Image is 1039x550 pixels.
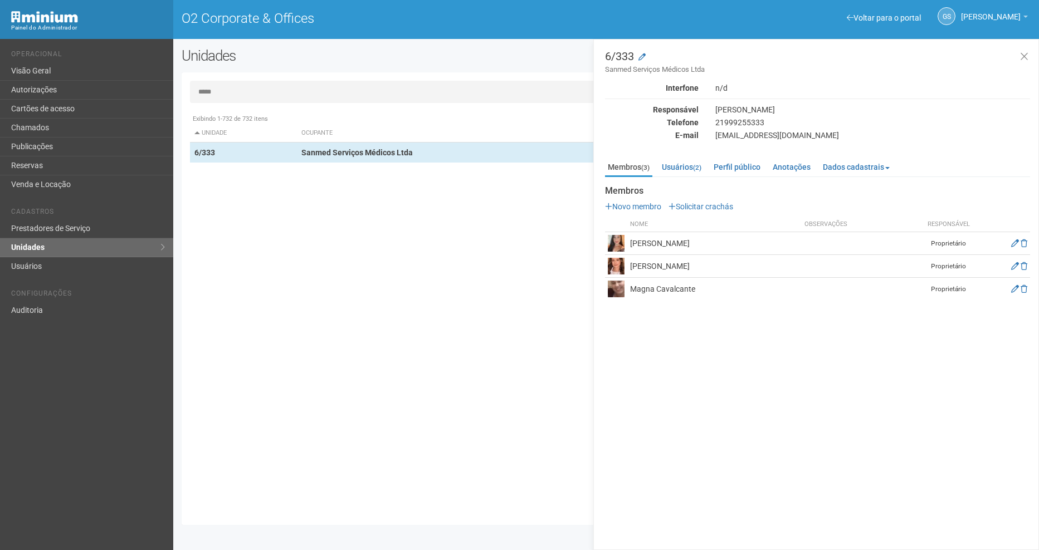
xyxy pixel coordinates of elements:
td: Proprietário [921,278,977,301]
img: user.png [608,258,625,274]
a: Excluir membro [1021,262,1027,271]
div: Responsável [597,105,707,115]
img: user.png [608,281,625,297]
a: Perfil público [711,159,763,175]
div: 21999255333 [707,117,1038,127]
th: Observações [802,217,921,232]
a: Novo membro [605,202,661,211]
a: Editar membro [1011,284,1019,293]
td: [PERSON_NAME] [627,255,802,278]
h2: Unidades [182,47,526,64]
a: Excluir membro [1021,239,1027,248]
small: (2) [693,164,701,171]
img: user.png [608,235,625,252]
a: Voltar para o portal [847,13,921,22]
div: Interfone [597,83,707,93]
strong: 6/333 [194,148,215,157]
div: [PERSON_NAME] [707,105,1038,115]
a: [PERSON_NAME] [961,14,1028,23]
a: Solicitar crachás [669,202,733,211]
th: Nome [627,217,802,232]
img: Minium [11,11,78,23]
a: Dados cadastrais [820,159,892,175]
li: Cadastros [11,208,165,219]
a: Membros(3) [605,159,652,177]
a: Editar membro [1011,262,1019,271]
div: [EMAIL_ADDRESS][DOMAIN_NAME] [707,130,1038,140]
th: Unidade: activate to sort column descending [190,124,297,143]
td: Proprietário [921,255,977,278]
a: GS [938,7,955,25]
small: Sanmed Serviços Médicos Ltda [605,65,1030,75]
strong: Sanmed Serviços Médicos Ltda [301,148,413,157]
td: Proprietário [921,232,977,255]
a: Anotações [770,159,813,175]
a: Excluir membro [1021,284,1027,293]
a: Usuários(2) [659,159,704,175]
td: Magna Cavalcante [627,278,802,301]
th: Responsável [921,217,977,232]
div: Exibindo 1-732 de 732 itens [190,114,1022,124]
strong: Membros [605,186,1030,196]
h3: 6/333 [605,51,1030,75]
a: Modificar a unidade [638,52,646,63]
div: Telefone [597,117,707,127]
a: Editar membro [1011,239,1019,248]
td: [PERSON_NAME] [627,232,802,255]
th: Ocupante: activate to sort column ascending [297,124,664,143]
div: E-mail [597,130,707,140]
span: Gabriela Souza [961,2,1021,21]
h1: O2 Corporate & Offices [182,11,598,26]
small: (3) [641,164,650,171]
li: Configurações [11,289,165,301]
div: n/d [707,83,1038,93]
div: Painel do Administrador [11,23,165,33]
li: Operacional [11,50,165,62]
